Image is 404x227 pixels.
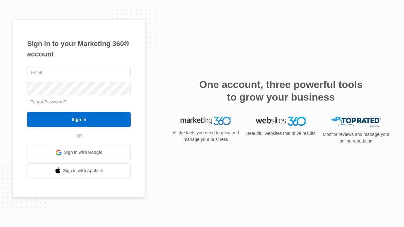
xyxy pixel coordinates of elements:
[197,78,365,103] h2: One account, three powerful tools to grow your business
[27,112,131,127] input: Sign In
[246,130,316,137] p: Beautiful websites that drive results
[64,149,103,156] span: Sign in with Google
[27,66,131,79] input: Email
[27,163,131,178] a: Sign in with Apple Id
[170,130,241,143] p: All the tools you need to grow and manage your business
[321,131,391,144] p: Monitor reviews and manage your online reputation
[30,99,66,104] a: Forgot Password?
[71,133,87,139] span: OR
[181,117,231,125] img: Marketing 360
[27,145,131,160] a: Sign in with Google
[63,167,104,174] span: Sign in with Apple Id
[27,38,131,59] h1: Sign in to your Marketing 360® account
[331,117,381,127] img: Top Rated Local
[256,117,306,126] img: Websites 360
